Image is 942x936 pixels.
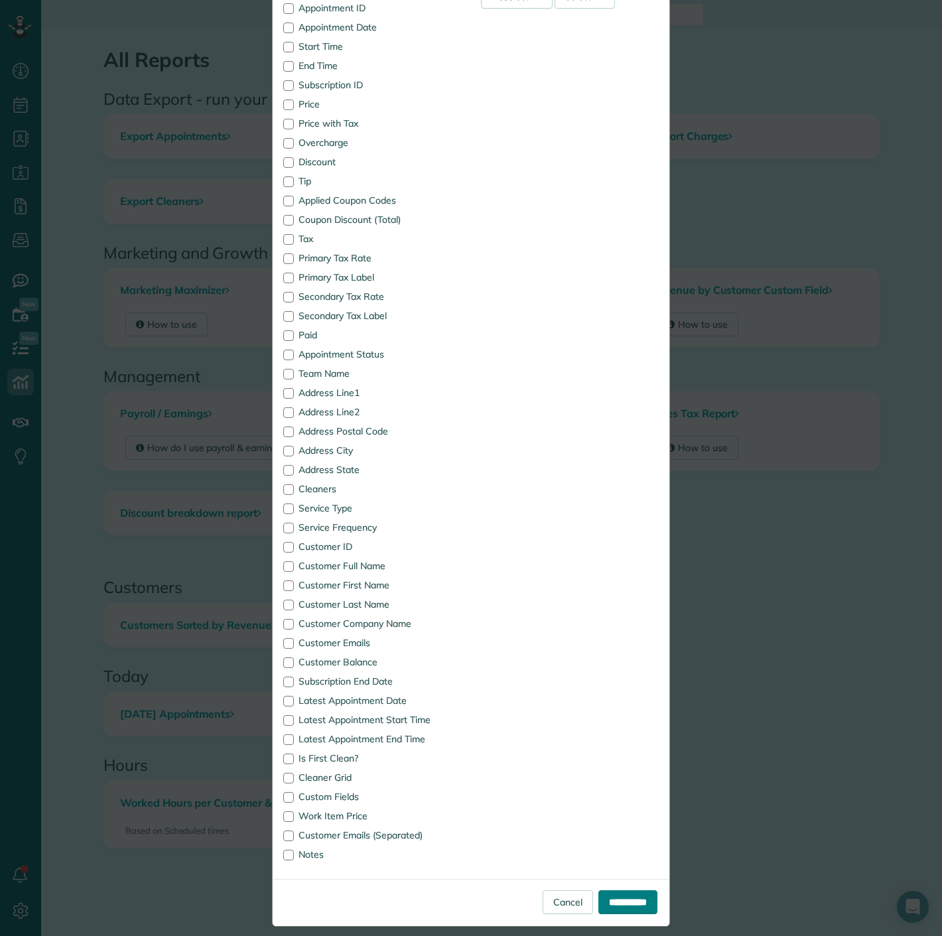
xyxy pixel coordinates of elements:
label: Customer ID [283,542,461,551]
label: Subscription ID [283,80,461,90]
label: Price with Tax [283,119,461,128]
label: Customer Full Name [283,561,461,570]
label: Appointment ID [283,3,461,13]
label: Secondary Tax Rate [283,292,461,301]
label: Customer Company Name [283,619,461,628]
label: Cleaner Grid [283,773,461,782]
label: Tip [283,176,461,186]
label: Paid [283,330,461,340]
label: Service Type [283,503,461,513]
label: Is First Clean? [283,754,461,763]
label: Cleaners [283,484,461,494]
label: Discount [283,157,461,167]
label: Price [283,100,461,109]
label: Appointment Status [283,350,461,359]
label: Customer Emails [283,638,461,647]
label: Secondary Tax Label [283,311,461,320]
label: End Time [283,61,461,70]
label: Coupon Discount (Total) [283,215,461,224]
label: Address State [283,465,461,474]
label: Primary Tax Label [283,273,461,282]
label: Address City [283,446,461,455]
label: Tax [283,234,461,243]
label: Service Frequency [283,523,461,532]
label: Applied Coupon Codes [283,196,461,205]
label: Custom Fields [283,792,461,801]
label: Appointment Date [283,23,461,32]
label: Subscription End Date [283,677,461,686]
a: Cancel [543,890,593,914]
label: Primary Tax Rate [283,253,461,263]
label: Notes [283,850,461,859]
label: Address Postal Code [283,427,461,436]
label: Address Line2 [283,407,461,417]
label: Start Time [283,42,461,51]
label: Work Item Price [283,811,461,821]
label: Overcharge [283,138,461,147]
label: Latest Appointment Start Time [283,715,461,724]
label: Team Name [283,369,461,378]
label: Latest Appointment Date [283,696,461,705]
label: Customer Emails (Separated) [283,831,461,840]
label: Address Line1 [283,388,461,397]
label: Customer First Name [283,580,461,590]
label: Latest Appointment End Time [283,734,461,744]
label: Customer Last Name [283,600,461,609]
label: Customer Balance [283,657,461,667]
